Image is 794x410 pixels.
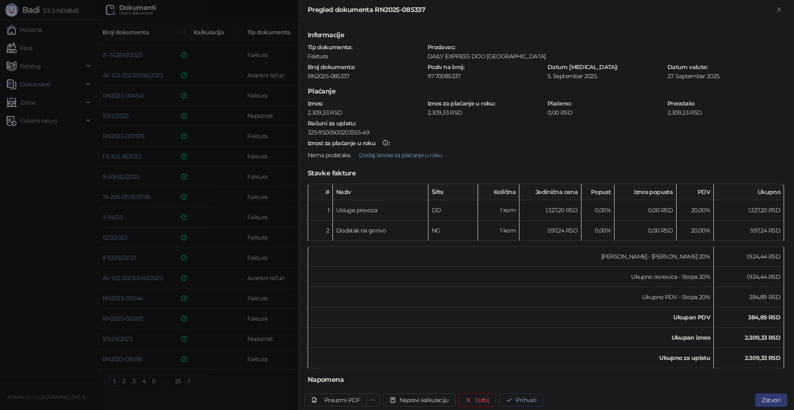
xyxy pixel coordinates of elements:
h5: Stavke fakture [308,168,784,178]
td: 384,89 RSD [714,287,784,307]
strong: Plaćeno : [548,100,571,107]
td: 1 [308,200,333,221]
h5: Plaćanje [308,86,784,96]
th: Naziv [333,184,428,200]
td: 1 kom [478,221,519,241]
div: Dodatak na gorivo [336,226,425,235]
div: 97 [427,72,435,80]
strong: Tip dokumenta : [308,43,352,51]
td: 2 [308,221,333,241]
td: 1.924,44 RSD [714,247,784,267]
th: Popust [581,184,615,200]
td: 0,00 RSD [615,200,677,221]
strong: Broj dokumenta : [308,63,355,71]
th: Ukupno [714,184,784,200]
strong: Datum valute : [667,63,708,71]
strong: : [308,139,390,147]
span: 20,00 % [691,227,710,234]
button: Zatvori [774,5,784,15]
strong: Ukupan PDV [673,314,710,321]
div: Faktura [307,53,425,60]
button: Odbij [459,393,496,407]
div: 27. Septembar 2025. [667,72,785,80]
td: 1 kom [478,200,519,221]
strong: Računi za uplatu : [308,120,356,127]
strong: 2.309,33 RSD [745,354,780,362]
div: 5. Septembar 2025. [547,72,665,80]
div: Preuzmi PDF [324,396,360,404]
td: NG [428,221,478,241]
td: 0,00 RSD [615,221,677,241]
div: 0,00 RSD [547,109,665,116]
span: 20,00 % [691,206,710,214]
th: Jedinična cena [519,184,581,200]
td: Ukupno osnovica - Stopa 20% [308,267,714,287]
div: 2.309,33 RSD [427,109,545,116]
td: 597,24 RSD [714,221,784,241]
td: 0,00% [581,221,615,241]
div: Pregled dokumenta RN2025-085337 [308,5,774,15]
td: 1.327,20 RSD [714,200,784,221]
th: Šifra [428,184,478,200]
div: 2.309,33 RSD [307,109,425,116]
div: 70085337 [435,72,544,80]
div: DAILY EXPRESS DOO [GEOGRAPHIC_DATA] [427,53,784,60]
div: Usluge prevoza [336,206,425,215]
td: 1.327,20 RSD [519,200,581,221]
strong: Prodavac : [428,43,455,51]
button: Dodaj iznose za plaćanje u roku [352,149,448,162]
strong: Preostalo : [667,100,695,107]
button: Napravi kalkulaciju [383,393,455,407]
span: ellipsis [370,397,376,403]
a: Preuzmi PDF [304,393,367,407]
h5: Informacije [308,30,784,40]
div: Iznosi za plaćanje u roku [308,140,375,146]
td: [PERSON_NAME] - [PERSON_NAME] 20% [308,247,714,267]
div: 2.309,33 RSD [667,109,785,116]
strong: Datum [MEDICAL_DATA] : [548,63,618,71]
button: Prihvati [499,393,543,407]
td: Ukupno PDV - Stopa 20% [308,287,714,307]
h5: Napomena [308,375,784,385]
th: # [308,184,333,200]
div: . [307,149,785,162]
th: Iznos popusta [615,184,677,200]
strong: 384,89 RSD [748,314,780,321]
strong: Ukupan iznos [672,334,710,341]
strong: Iznos za plaćanje u roku : [428,100,495,107]
td: 0,00% [581,200,615,221]
th: PDV [677,184,714,200]
strong: Iznos : [308,100,323,107]
strong: Ukupno za uplatu [659,354,710,362]
th: Količina [478,184,519,200]
button: Zatvori [755,393,787,407]
td: DD [428,200,478,221]
div: RN2025-085337 [307,72,425,80]
strong: 2.309,33 RSD [745,334,780,341]
td: 597,24 RSD [519,221,581,241]
div: 325-9500500203555-49 [308,129,784,136]
td: 1.924,44 RSD [714,267,784,287]
strong: Poziv na broj : [428,63,464,71]
span: Nema podataka [308,151,350,159]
